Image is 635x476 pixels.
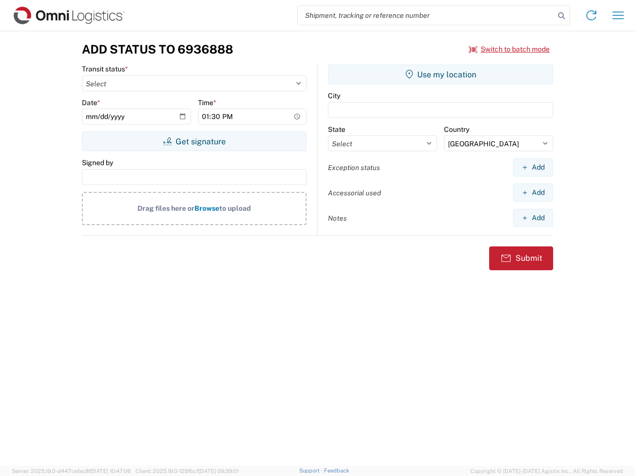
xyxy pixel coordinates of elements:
[135,468,239,474] span: Client: 2025.19.0-129fbcf
[513,158,553,177] button: Add
[219,204,251,212] span: to upload
[198,468,239,474] span: [DATE] 09:39:01
[299,468,324,474] a: Support
[12,468,131,474] span: Server: 2025.19.0-d447cefac8f
[194,204,219,212] span: Browse
[328,214,347,223] label: Notes
[82,98,100,107] label: Date
[82,64,128,73] label: Transit status
[82,158,113,167] label: Signed by
[137,204,194,212] span: Drag files here or
[91,468,131,474] span: [DATE] 10:47:06
[470,467,623,476] span: Copyright © [DATE]-[DATE] Agistix Inc., All Rights Reserved
[328,64,553,84] button: Use my location
[198,98,216,107] label: Time
[513,209,553,227] button: Add
[328,163,380,172] label: Exception status
[298,6,555,25] input: Shipment, tracking or reference number
[328,91,340,100] label: City
[82,42,233,57] h3: Add Status to 6936888
[489,246,553,270] button: Submit
[469,41,550,58] button: Switch to batch mode
[328,188,381,197] label: Accessorial used
[324,468,349,474] a: Feedback
[444,125,469,134] label: Country
[328,125,345,134] label: State
[513,183,553,202] button: Add
[82,131,307,151] button: Get signature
